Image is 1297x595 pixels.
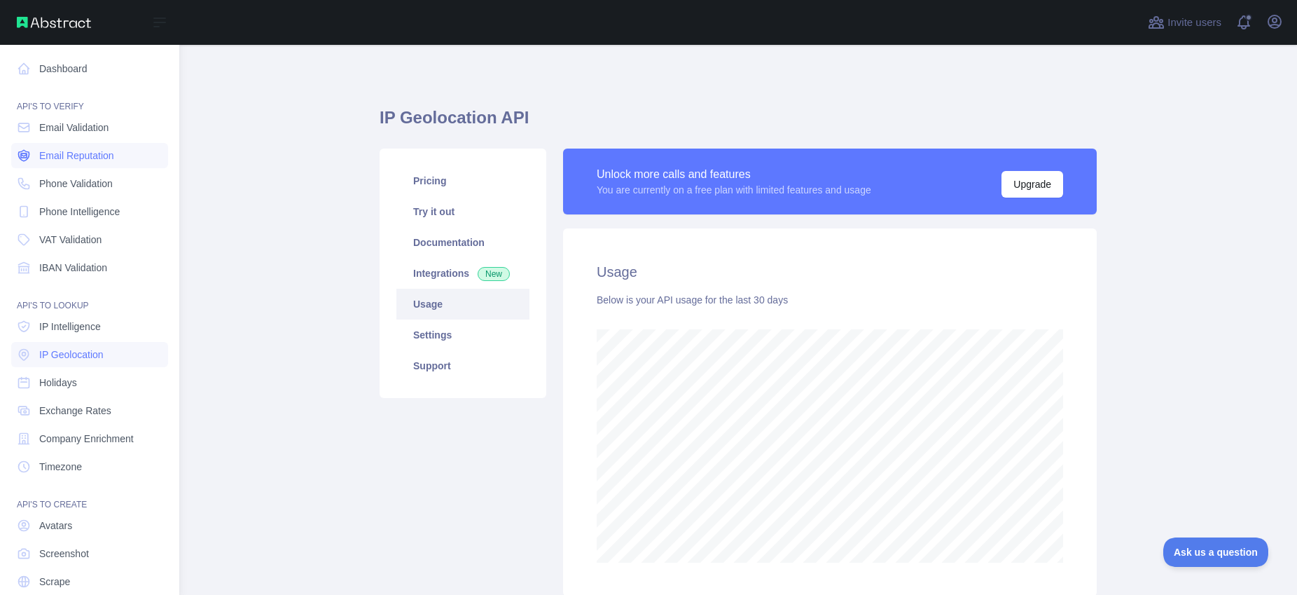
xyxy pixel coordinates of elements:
a: Exchange Rates [11,398,168,423]
a: Pricing [396,165,529,196]
div: API'S TO LOOKUP [11,283,168,311]
span: IBAN Validation [39,261,107,275]
span: Invite users [1167,15,1221,31]
div: API'S TO CREATE [11,482,168,510]
a: Phone Intelligence [11,199,168,224]
span: IP Intelligence [39,320,101,334]
div: You are currently on a free plan with limited features and usage [597,183,871,197]
span: Screenshot [39,547,89,561]
a: IBAN Validation [11,255,168,280]
span: Timezone [39,460,82,474]
a: Scrape [11,569,168,594]
span: Email Validation [39,121,109,135]
iframe: Toggle Customer Support [1163,538,1269,567]
a: Avatars [11,513,168,538]
a: Screenshot [11,541,168,566]
a: Phone Validation [11,171,168,196]
span: VAT Validation [39,233,102,247]
a: Documentation [396,227,529,258]
span: Scrape [39,575,70,589]
h1: IP Geolocation API [380,107,1097,140]
a: Integrations New [396,258,529,289]
a: Email Reputation [11,143,168,168]
span: Company Enrichment [39,432,134,446]
a: Settings [396,320,529,350]
a: VAT Validation [11,227,168,252]
div: API'S TO VERIFY [11,84,168,112]
div: Below is your API usage for the last 30 days [597,293,1063,307]
div: Unlock more calls and features [597,166,871,183]
button: Upgrade [1001,171,1063,198]
a: Usage [396,289,529,320]
button: Invite users [1145,11,1224,34]
span: Phone Intelligence [39,205,120,219]
a: IP Geolocation [11,342,168,367]
a: Dashboard [11,56,168,81]
a: IP Intelligence [11,314,168,339]
a: Support [396,350,529,381]
span: IP Geolocation [39,348,104,362]
a: Email Validation [11,115,168,140]
img: Abstract API [17,17,91,28]
span: New [478,267,510,281]
a: Timezone [11,454,168,479]
span: Phone Validation [39,177,113,191]
span: Holidays [39,376,77,390]
span: Exchange Rates [39,404,111,418]
a: Holidays [11,370,168,395]
span: Avatars [39,519,72,533]
span: Email Reputation [39,149,114,163]
a: Company Enrichment [11,426,168,451]
h2: Usage [597,262,1063,282]
a: Try it out [396,196,529,227]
